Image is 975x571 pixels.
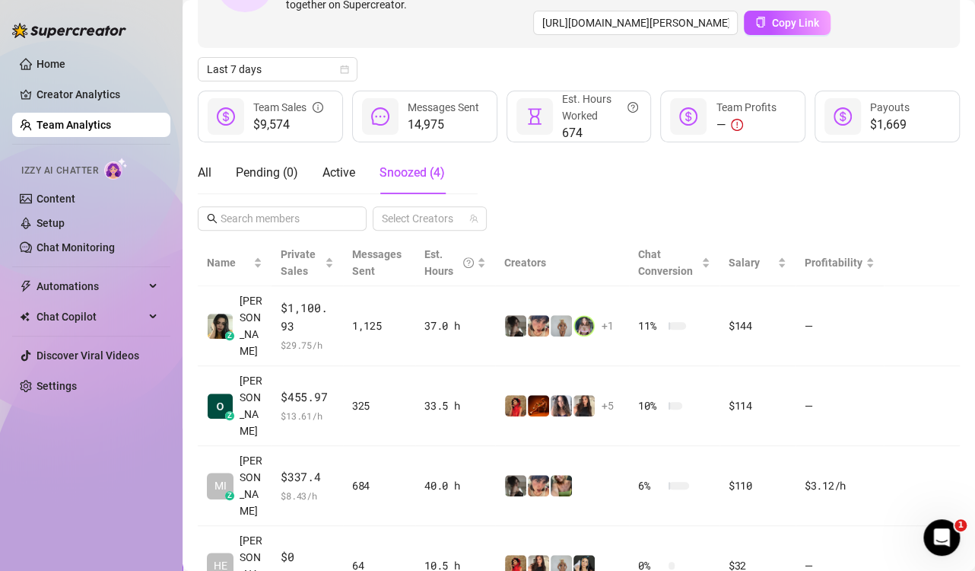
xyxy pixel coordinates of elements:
span: 674 [562,124,639,142]
div: 1,125 [352,317,406,334]
span: team [469,214,478,223]
span: Messages Sent [352,248,402,277]
span: Chat Conversion [638,248,693,277]
td: — [796,286,884,366]
span: Izzy AI Chatter [21,164,98,178]
img: Chat Copilot [20,311,30,322]
div: $144 [729,317,786,334]
div: Pending ( 0 ) [236,164,298,182]
img: daiisyjane [505,475,526,496]
img: daiisyjane [505,315,526,337]
span: $ 8.43 /h [281,488,333,503]
a: Content [37,193,75,205]
span: Team Profits [716,101,776,113]
span: dollar-circle [834,107,852,126]
iframe: Intercom live chat [923,519,960,556]
span: copy [755,17,766,27]
span: + 5 [602,397,614,414]
span: $1,100.93 [281,299,333,335]
img: bonnierides [528,315,549,337]
span: $0 [281,548,333,566]
div: All [198,164,211,182]
img: Joy Gabrielle P… [208,314,233,339]
img: bonnierides [528,475,549,496]
div: 325 [352,397,406,414]
img: logo-BBDzfeDw.svg [12,23,126,38]
span: search [207,213,218,224]
a: Home [37,58,65,70]
input: Search members [221,210,345,227]
span: Payouts [870,101,910,113]
div: — [716,116,776,134]
td: — [796,366,884,446]
span: $337.4 [281,468,333,486]
span: MI [214,477,227,494]
div: 40.0 h [424,477,486,494]
img: vipchocolate [528,395,549,416]
span: Private Sales [281,248,316,277]
span: 14,975 [408,116,479,134]
span: $ 29.75 /h [281,337,333,352]
span: Snoozed ( 4 ) [380,165,445,180]
img: aurorahaze [551,395,572,416]
a: Chat Monitoring [37,241,115,254]
th: Name [198,240,272,286]
div: z [225,411,234,420]
img: jadetv [573,315,595,337]
span: Messages Sent [408,101,479,113]
a: Settings [37,380,77,392]
span: Last 7 days [207,58,348,81]
img: dreamsofleana [551,475,572,496]
span: 11 % [638,317,662,334]
span: 1 [954,519,967,531]
div: z [225,491,234,500]
span: $9,574 [253,116,323,134]
span: $ 13.61 /h [281,408,333,423]
a: Team Analytics [37,119,111,131]
div: Est. Hours Worked [562,91,639,124]
span: Active [322,165,355,180]
span: dollar-circle [679,107,697,126]
th: Creators [495,240,629,286]
span: Copy Link [772,17,819,29]
span: 10 % [638,397,662,414]
img: Barbi [551,315,572,337]
a: Discover Viral Videos [37,349,139,362]
img: bellatendresse [505,395,526,416]
span: + 1 [602,317,614,334]
span: info-circle [313,99,323,116]
span: dollar-circle [217,107,235,126]
span: $1,669 [870,116,910,134]
div: z [225,331,234,340]
div: Est. Hours [424,246,474,279]
img: Krish [208,394,233,419]
span: exclamation-circle [731,119,743,131]
a: Setup [37,217,65,229]
span: [PERSON_NAME] [240,372,262,439]
div: $114 [729,397,786,414]
span: Salary [729,257,760,269]
span: $455.97 [281,388,333,407]
span: Name [207,254,250,271]
span: Profitability [805,257,862,269]
div: $3.12 /h [805,477,875,494]
button: Copy Link [744,11,830,35]
span: thunderbolt [20,280,32,292]
div: Team Sales [253,99,323,116]
span: 6 % [638,477,662,494]
span: message [371,107,389,126]
span: question-circle [627,91,638,124]
div: 37.0 h [424,317,486,334]
img: diandradelgado [573,395,595,416]
span: calendar [340,65,349,74]
span: [PERSON_NAME] [240,292,262,359]
img: AI Chatter [104,158,128,180]
div: 33.5 h [424,397,486,414]
span: [PERSON_NAME] [240,452,262,519]
span: hourglass [526,107,544,126]
div: 684 [352,477,406,494]
span: Chat Copilot [37,305,145,329]
a: Creator Analytics [37,82,158,107]
span: Automations [37,274,145,298]
span: question-circle [463,246,474,279]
